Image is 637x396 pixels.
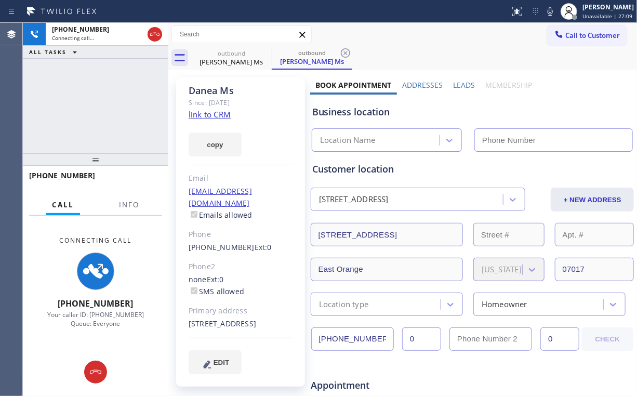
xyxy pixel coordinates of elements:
[565,31,620,40] span: Call to Customer
[189,229,293,241] div: Phone
[189,85,293,97] div: Danea Ms
[46,195,80,215] button: Call
[189,210,253,220] label: Emails allowed
[189,286,244,296] label: SMS allowed
[192,57,271,67] div: [PERSON_NAME] Ms
[58,298,134,309] span: [PHONE_NUMBER]
[189,274,293,298] div: none
[555,258,634,281] input: ZIP
[555,223,634,246] input: Apt. #
[52,200,74,209] span: Call
[60,236,132,245] span: Connecting Call
[214,359,229,366] span: EDIT
[192,46,271,70] div: Danea Ms
[189,242,255,252] a: [PHONE_NUMBER]
[312,105,633,119] div: Business location
[540,327,579,351] input: Ext. 2
[453,80,475,90] label: Leads
[582,3,634,11] div: [PERSON_NAME]
[192,49,271,57] div: outbound
[402,80,443,90] label: Addresses
[189,261,293,273] div: Phone2
[189,305,293,317] div: Primary address
[189,97,293,109] div: Since: [DATE]
[189,318,293,330] div: [STREET_ADDRESS]
[52,25,109,34] span: [PHONE_NUMBER]
[189,173,293,184] div: Email
[315,80,392,90] label: Book Appointment
[52,34,94,42] span: Connecting call…
[189,109,231,120] a: link to CRM
[273,46,351,69] div: Danea Ms
[311,378,417,392] span: Appointment
[543,4,558,19] button: Mute
[320,135,376,147] div: Location Name
[474,128,633,152] input: Phone Number
[311,223,463,246] input: Address
[547,25,627,45] button: Call to Customer
[119,200,139,209] span: Info
[148,27,162,42] button: Hang up
[273,57,351,66] div: [PERSON_NAME] Ms
[473,223,545,246] input: Street #
[29,48,67,56] span: ALL TASKS
[191,287,197,294] input: SMS allowed
[113,195,145,215] button: Info
[84,361,107,384] button: Hang up
[311,258,463,281] input: City
[273,49,351,57] div: outbound
[485,80,532,90] label: Membership
[29,170,95,180] span: [PHONE_NUMBER]
[582,12,632,20] span: Unavailable | 27:09
[207,274,224,284] span: Ext: 0
[482,298,527,310] div: Homeowner
[189,133,242,156] button: copy
[172,26,311,43] input: Search
[312,162,633,176] div: Customer location
[311,327,394,351] input: Phone Number
[191,211,197,218] input: Emails allowed
[319,194,389,206] div: [STREET_ADDRESS]
[23,46,87,58] button: ALL TASKS
[189,350,242,374] button: EDIT
[551,188,634,212] button: + NEW ADDRESS
[581,327,633,351] button: CHECK
[402,327,441,351] input: Ext.
[255,242,272,252] span: Ext: 0
[319,298,369,310] div: Location type
[47,310,144,328] span: Your caller ID: [PHONE_NUMBER] Queue: Everyone
[449,327,532,351] input: Phone Number 2
[189,186,252,208] a: [EMAIL_ADDRESS][DOMAIN_NAME]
